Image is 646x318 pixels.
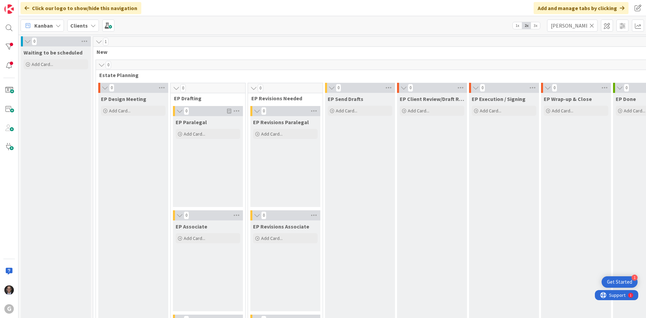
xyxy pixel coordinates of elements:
[70,22,88,29] b: Clients
[607,279,632,285] div: Get Started
[261,235,283,241] span: Add Card...
[184,107,189,115] span: 0
[4,304,14,314] div: G
[544,96,592,102] span: EP Wrap-up & Close
[408,108,429,114] span: Add Card...
[261,131,283,137] span: Add Card...
[101,96,146,102] span: EP Design Meeting
[4,285,14,295] img: JT
[408,84,413,92] span: 0
[547,20,598,32] input: Quick Filter...
[616,96,636,102] span: EP Done
[32,37,37,45] span: 0
[109,108,131,114] span: Add Card...
[552,108,573,114] span: Add Card...
[624,108,645,114] span: Add Card...
[14,1,31,9] span: Support
[336,108,357,114] span: Add Card...
[184,131,205,137] span: Add Card...
[472,96,526,102] span: EP Execution / Signing
[513,22,522,29] span: 1x
[184,211,189,219] span: 0
[531,22,540,29] span: 3x
[109,84,114,92] span: 0
[176,223,207,230] span: EP Associate
[4,4,14,14] img: Visit kanbanzone.com
[632,275,638,281] div: 1
[261,211,266,219] span: 0
[328,96,363,102] span: EP Send Drafts
[174,95,237,102] span: EP Drafting
[24,49,82,56] span: Waiting to be scheduled
[184,235,205,241] span: Add Card...
[35,3,37,8] div: 1
[180,84,186,92] span: 0
[261,107,266,115] span: 0
[624,84,629,92] span: 0
[522,22,531,29] span: 2x
[480,84,485,92] span: 0
[253,223,309,230] span: EP Revisions Associate
[251,95,314,102] span: EP Revisions Needed
[400,96,464,102] span: EP Client Review/Draft Review Meeting
[534,2,629,14] div: Add and manage tabs by clicking
[106,61,111,69] span: 0
[602,276,638,288] div: Open Get Started checklist, remaining modules: 1
[32,61,53,67] span: Add Card...
[21,2,141,14] div: Click our logo to show/hide this navigation
[176,119,207,126] span: EP Paralegal
[34,22,53,30] span: Kanban
[336,84,341,92] span: 0
[258,84,263,92] span: 0
[253,119,309,126] span: EP Revisions Paralegal
[103,38,108,46] span: 1
[480,108,501,114] span: Add Card...
[552,84,557,92] span: 0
